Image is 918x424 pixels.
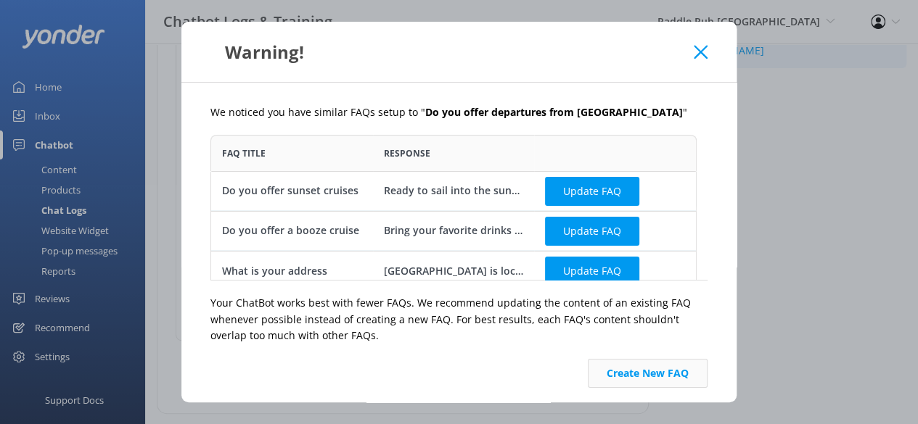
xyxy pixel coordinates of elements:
[545,177,639,206] button: Update FAQ
[384,146,430,160] span: Response
[694,45,708,59] button: Close
[222,223,359,239] div: Do you offer a booze cruise
[425,105,683,119] b: Do you offer departures from [GEOGRAPHIC_DATA]
[210,211,697,251] div: row
[384,263,524,279] div: [GEOGRAPHIC_DATA] is located at [STREET_ADDRESS]. For directions, visit [URL][DOMAIN_NAME]. Paddl...
[222,146,266,160] span: FAQ Title
[210,104,708,120] p: We noticed you have similar FAQs setup to " "
[222,263,327,279] div: What is your address
[545,257,639,286] button: Update FAQ
[588,359,708,388] button: Create New FAQ
[384,183,524,199] div: Ready to sail into the sunset? Enjoy a relaxing evening on the water with a Paddle Pub sunset cru...
[210,171,697,280] div: grid
[222,183,358,199] div: Do you offer sunset cruises
[384,223,524,239] div: Bring your favorite drinks and hop aboard for the ultimate booze cruise with Paddle Pub! Enjoy go...
[545,217,639,246] button: Update FAQ
[210,295,708,344] p: Your ChatBot works best with fewer FAQs. We recommend updating the content of an existing FAQ whe...
[210,171,697,211] div: row
[210,251,697,291] div: row
[210,40,694,64] div: Warning!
